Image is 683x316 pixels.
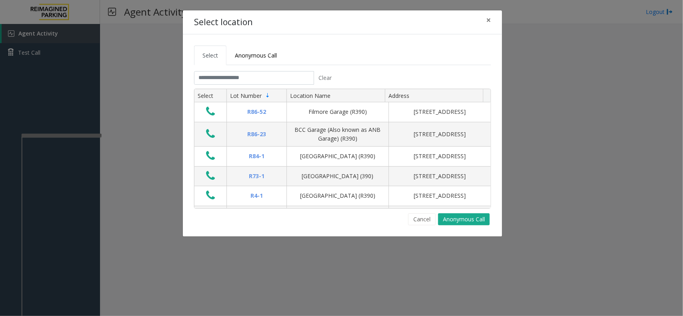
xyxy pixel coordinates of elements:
[394,107,486,116] div: [STREET_ADDRESS]
[230,92,262,99] span: Lot Number
[292,172,384,181] div: [GEOGRAPHIC_DATA] (390)
[232,172,282,181] div: R73-1
[394,152,486,161] div: [STREET_ADDRESS]
[394,172,486,181] div: [STREET_ADDRESS]
[481,10,497,30] button: Close
[394,191,486,200] div: [STREET_ADDRESS]
[290,92,330,99] span: Location Name
[314,71,336,85] button: Clear
[486,14,491,26] span: ×
[292,191,384,200] div: [GEOGRAPHIC_DATA] (R390)
[292,125,384,143] div: BCC Garage (Also known as ANB Garage) (R390)
[264,92,271,99] span: Sortable
[202,52,218,59] span: Select
[438,213,490,225] button: Anonymous Call
[232,107,282,116] div: R86-52
[194,89,226,103] th: Select
[194,46,491,65] ul: Tabs
[232,130,282,139] div: R86-23
[408,213,436,225] button: Cancel
[235,52,277,59] span: Anonymous Call
[389,92,409,99] span: Address
[292,107,384,116] div: Filmore Garage (R390)
[194,16,252,29] h4: Select location
[232,152,282,161] div: R84-1
[394,130,486,139] div: [STREET_ADDRESS]
[232,191,282,200] div: R4-1
[194,89,491,208] div: Data table
[292,152,384,161] div: [GEOGRAPHIC_DATA] (R390)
